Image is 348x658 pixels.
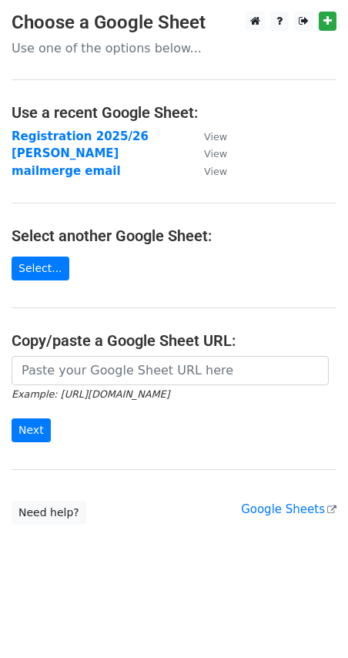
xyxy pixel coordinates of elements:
small: Example: [URL][DOMAIN_NAME] [12,388,169,400]
a: Select... [12,257,69,280]
input: Paste your Google Sheet URL here [12,356,329,385]
small: View [204,148,227,159]
a: View [189,129,227,143]
small: View [204,131,227,143]
small: View [204,166,227,177]
h4: Select another Google Sheet: [12,227,336,245]
input: Next [12,418,51,442]
a: mailmerge email [12,164,121,178]
h3: Choose a Google Sheet [12,12,336,34]
a: [PERSON_NAME] [12,146,119,160]
a: Registration 2025/26 [12,129,149,143]
a: Google Sheets [241,502,336,516]
a: View [189,164,227,178]
h4: Copy/paste a Google Sheet URL: [12,331,336,350]
h4: Use a recent Google Sheet: [12,103,336,122]
a: Need help? [12,501,86,525]
p: Use one of the options below... [12,40,336,56]
a: View [189,146,227,160]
